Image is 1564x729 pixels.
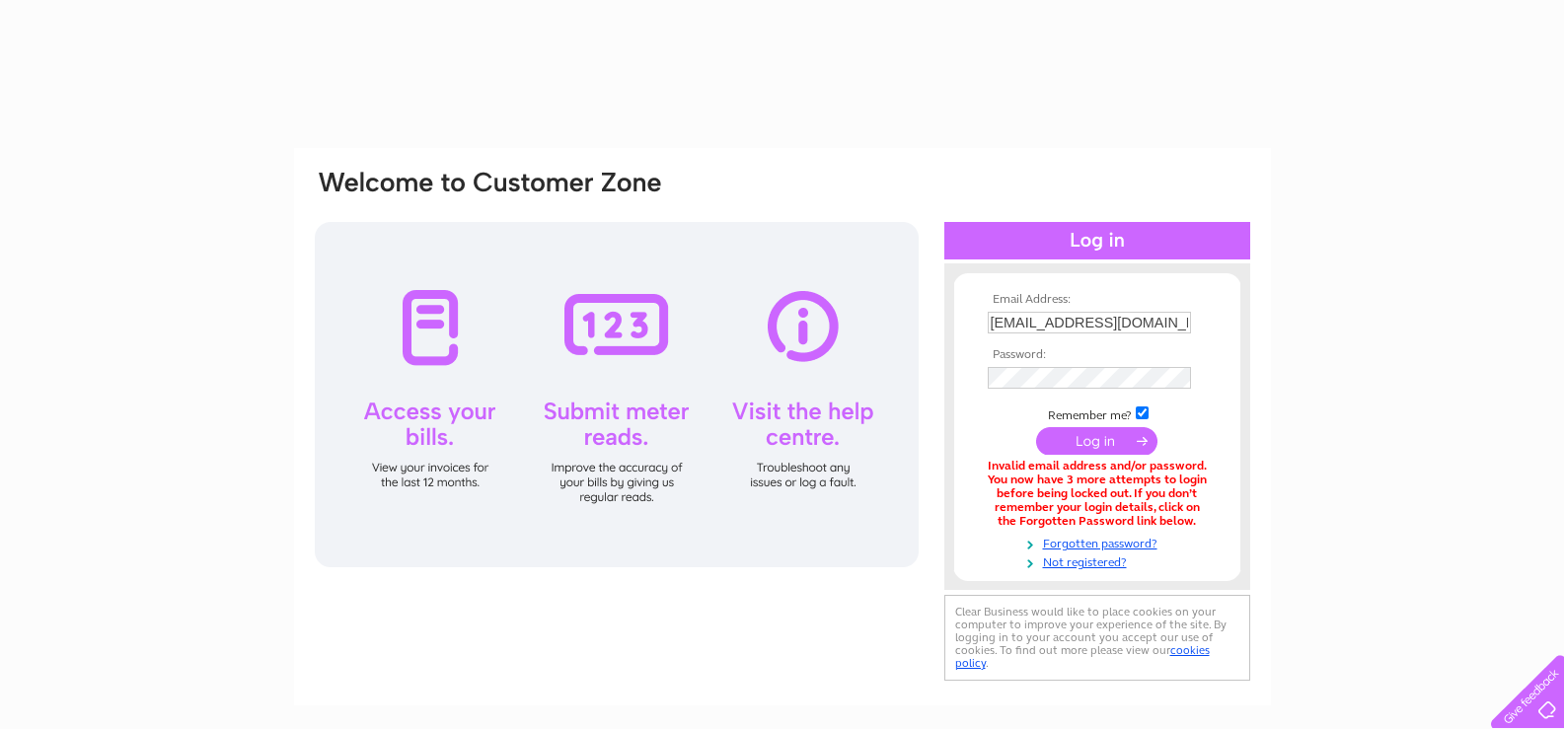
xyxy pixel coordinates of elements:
input: Submit [1036,427,1157,455]
th: Email Address: [983,293,1212,307]
th: Password: [983,348,1212,362]
a: Not registered? [988,551,1212,570]
td: Remember me? [983,403,1212,423]
a: cookies policy [955,643,1210,670]
a: Forgotten password? [988,533,1212,551]
div: Clear Business would like to place cookies on your computer to improve your experience of the sit... [944,595,1250,681]
div: Invalid email address and/or password. You now have 3 more attempts to login before being locked ... [988,460,1207,528]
